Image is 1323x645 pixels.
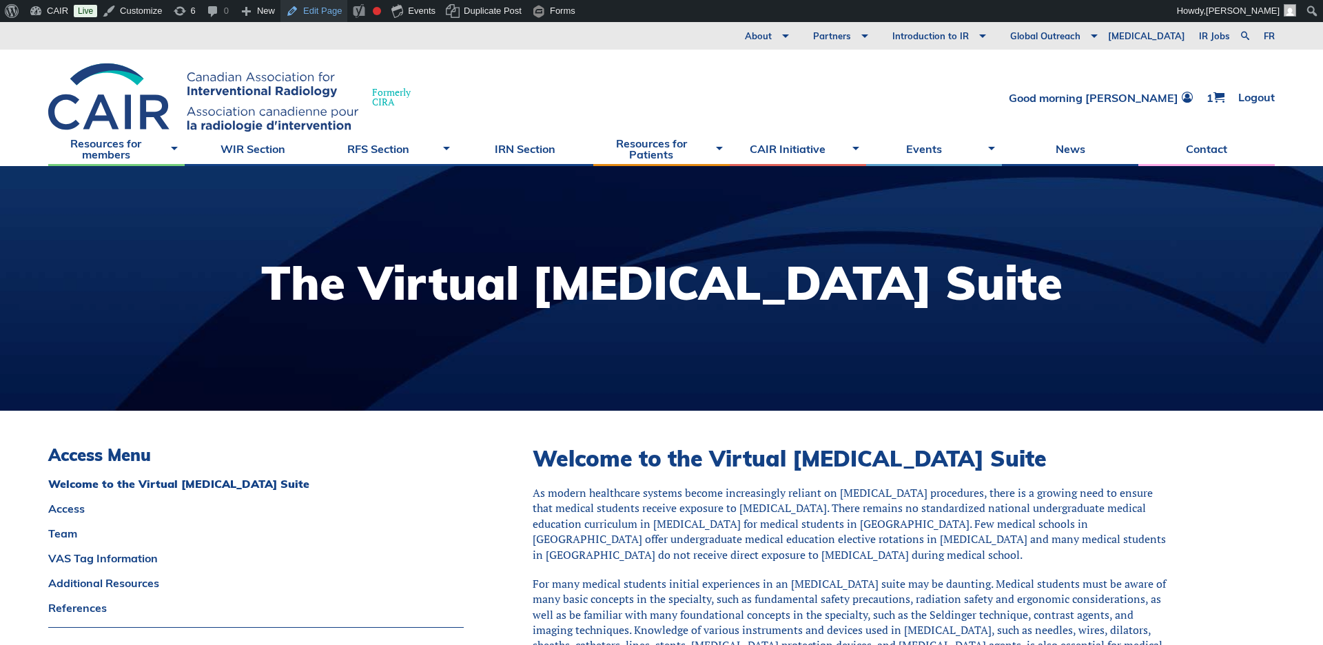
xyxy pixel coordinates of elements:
[533,444,1047,472] span: Welcome to the Virtual [MEDICAL_DATA] Suite
[1192,22,1237,50] a: IR Jobs
[48,503,464,514] a: Access
[724,22,792,50] a: About
[1238,92,1275,103] a: Logout
[48,478,464,489] a: Welcome to the Virtual [MEDICAL_DATA] Suite
[48,577,464,588] a: Additional Resources
[372,88,411,107] span: Formerly CIRA
[792,22,872,50] a: Partners
[48,553,464,564] a: VAS Tag Information
[866,132,1003,166] a: Events
[1002,132,1138,166] a: News
[1101,22,1192,50] a: [MEDICAL_DATA]
[48,63,424,132] a: FormerlyCIRA
[1264,32,1275,41] a: fr
[1206,6,1280,16] span: [PERSON_NAME]
[1009,92,1193,103] a: Good morning [PERSON_NAME]
[730,132,866,166] a: CAIR Initiative
[48,528,464,539] a: Team
[457,132,593,166] a: IRN Section
[373,7,381,15] div: Focus keyphrase not set
[48,602,464,613] a: References
[533,485,1166,562] span: As modern healthcare systems become increasingly reliant on [MEDICAL_DATA] procedures, there is a...
[989,22,1101,50] a: Global Outreach
[1207,92,1224,103] a: 1
[593,132,730,166] a: Resources for Patients
[48,63,358,132] img: CIRA
[185,132,321,166] a: WIR Section
[48,132,185,166] a: Resources for members
[1138,132,1275,166] a: Contact
[261,260,1063,306] h1: The Virtual [MEDICAL_DATA] Suite
[48,445,464,465] h3: Access Menu
[74,5,97,17] a: Live
[872,22,989,50] a: Introduction to IR
[321,132,458,166] a: RFS Section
